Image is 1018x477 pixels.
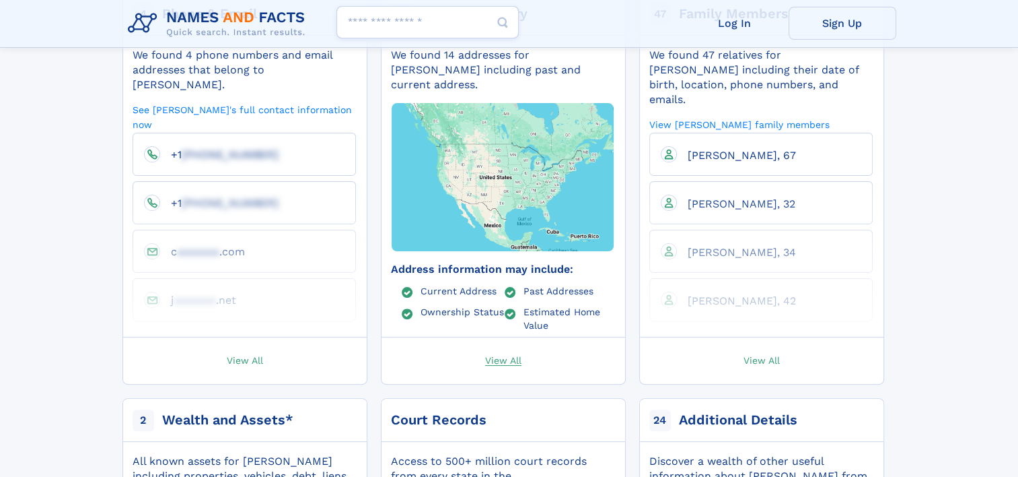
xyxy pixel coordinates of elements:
img: Logo Names and Facts [122,5,316,42]
span: aaaaaaa [174,294,216,307]
a: See [PERSON_NAME]'s full contact information now [133,103,356,131]
a: View [PERSON_NAME] family members [649,118,830,131]
span: [PHONE_NUMBER] [182,148,279,161]
a: View All [633,338,890,384]
a: View All [116,338,373,384]
img: Map with markers on addresses Joy E Clark [368,65,637,289]
span: [PERSON_NAME], 32 [688,197,795,210]
div: We found 47 relatives for [PERSON_NAME] including their date of birth, location, phone numbers, a... [649,48,873,107]
a: +1[PHONE_NUMBER] [160,196,279,209]
span: 24 [649,410,671,431]
a: Past Addresses [523,285,593,296]
a: [PERSON_NAME], 42 [677,294,796,307]
span: [PERSON_NAME], 34 [688,246,796,259]
a: View All [375,338,632,384]
a: jaaaaaaa.net [160,293,236,306]
a: +1[PHONE_NUMBER] [160,148,279,160]
div: Address information may include: [391,262,614,277]
a: Log In [681,7,789,40]
span: 2 [133,410,154,431]
span: aaaaaaa [177,245,219,258]
input: search input [336,6,519,38]
a: [PERSON_NAME], 34 [677,245,796,258]
a: [PERSON_NAME], 67 [677,148,796,161]
span: View All [743,354,780,366]
a: [PERSON_NAME], 32 [677,197,795,210]
a: caaaaaaa.com [160,245,245,257]
div: We found 14 addresses for [PERSON_NAME] including past and current address. [391,48,614,92]
span: View All [485,354,521,366]
span: View All [227,354,263,366]
a: Ownership Status [421,306,504,317]
div: Wealth and Assets* [162,411,293,430]
span: [PERSON_NAME], 67 [688,149,796,162]
span: [PERSON_NAME], 42 [688,294,796,307]
a: Sign Up [789,7,896,40]
div: We found 4 phone numbers and email addresses that belong to [PERSON_NAME]. [133,48,356,92]
a: Current Address [421,285,497,296]
button: Search Button [486,6,519,39]
div: Additional Details [679,411,797,430]
span: [PHONE_NUMBER] [182,197,279,210]
a: Estimated Home Value [523,306,614,330]
div: Court Records [391,411,486,430]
